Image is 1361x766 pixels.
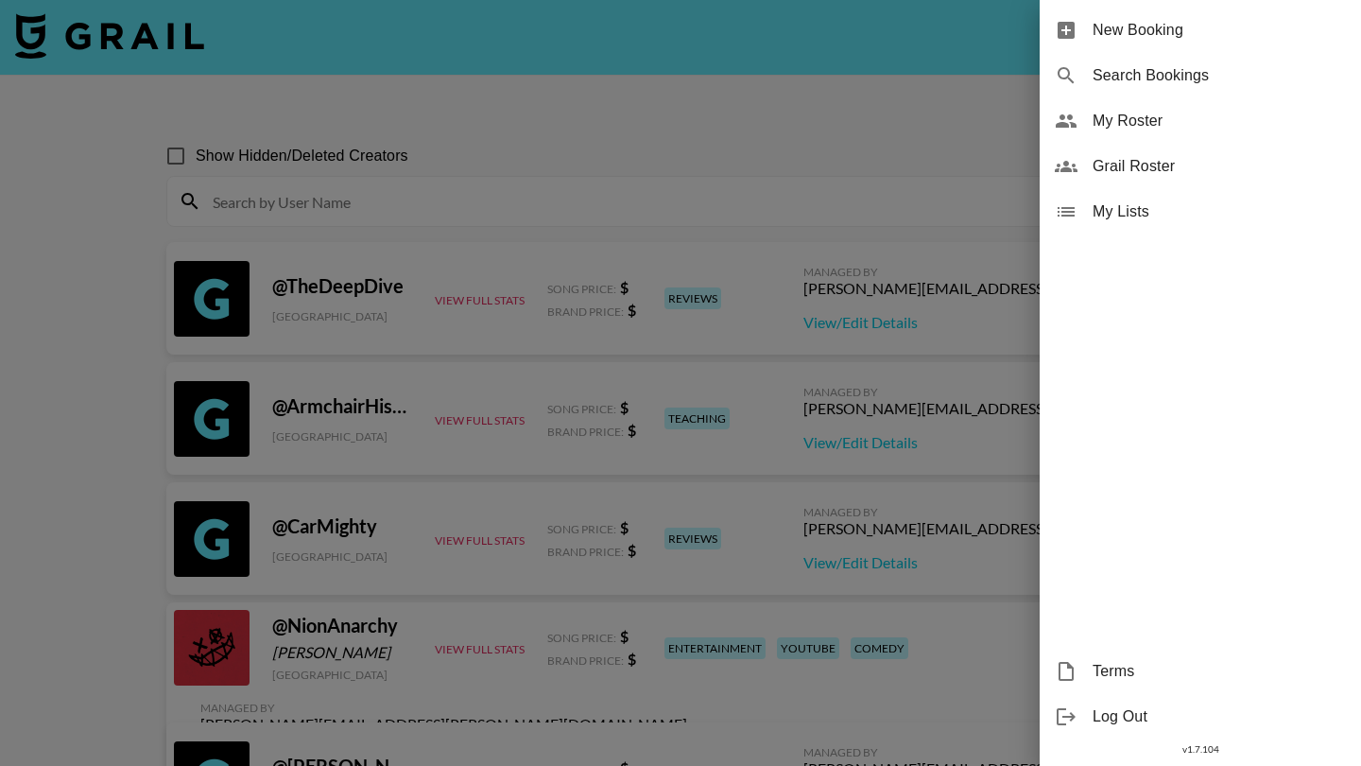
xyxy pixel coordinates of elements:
span: Search Bookings [1093,64,1346,87]
div: Search Bookings [1040,53,1361,98]
span: My Lists [1093,200,1346,223]
div: v 1.7.104 [1040,740,1361,759]
div: Log Out [1040,694,1361,740]
div: My Roster [1040,98,1361,144]
span: My Roster [1093,110,1346,132]
span: Log Out [1093,705,1346,728]
span: New Booking [1093,19,1346,42]
span: Terms [1093,660,1346,683]
div: My Lists [1040,189,1361,235]
div: New Booking [1040,8,1361,53]
span: Grail Roster [1093,155,1346,178]
div: Terms [1040,649,1361,694]
div: Grail Roster [1040,144,1361,189]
